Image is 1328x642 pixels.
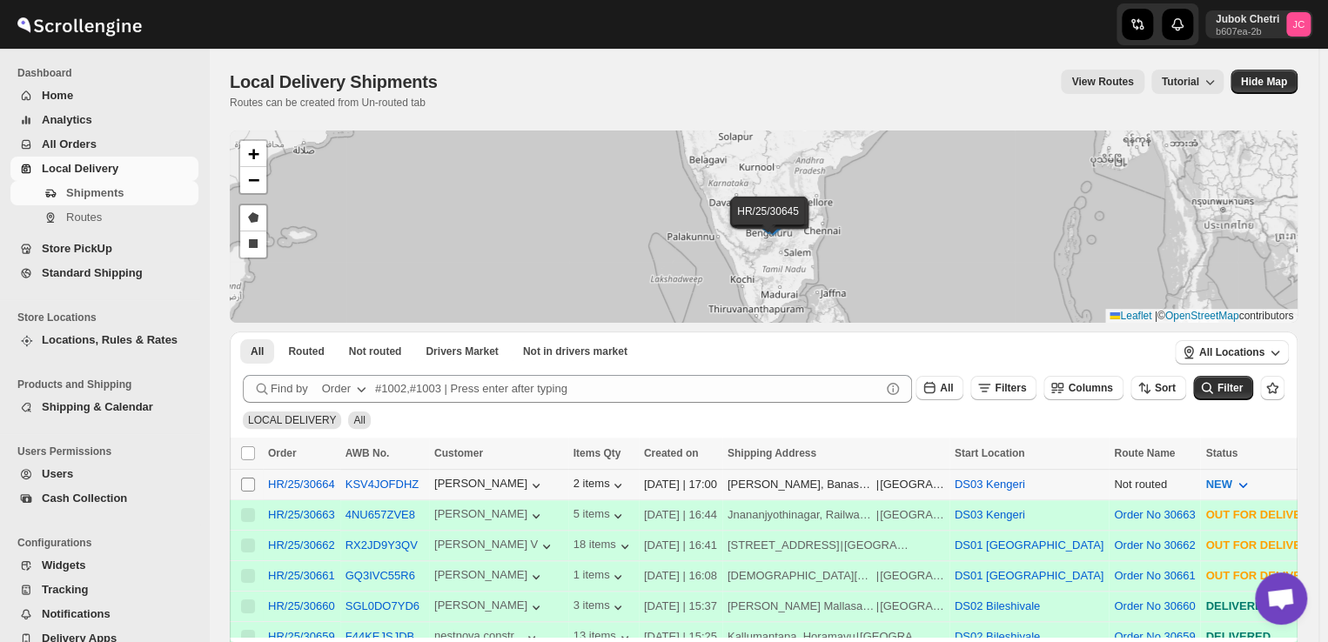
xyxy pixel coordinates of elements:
[312,375,380,403] button: Order
[10,395,198,419] button: Shipping & Calendar
[1165,310,1239,322] a: OpenStreetMap
[345,569,415,582] button: GQ3IVC55R6
[1043,376,1123,400] button: Columns
[573,568,627,585] button: 1 items
[1114,508,1195,521] button: Order No 30663
[573,538,634,555] div: 18 items
[345,447,390,459] span: AWB No.
[940,382,953,394] span: All
[240,339,274,364] button: All
[230,96,445,110] p: Routes can be created from Un-routed tab
[1205,538,1316,552] span: OUT FOR DELIVERY
[268,447,297,459] span: Order
[268,538,335,552] button: HR/25/30662
[248,169,259,191] span: −
[1061,70,1144,94] button: view route
[573,507,627,525] div: 5 items
[42,558,85,572] span: Widgets
[240,231,266,257] a: Draw a rectangle
[10,132,198,157] button: All Orders
[573,599,627,616] button: 3 items
[14,3,144,46] img: ScrollEngine
[1292,19,1305,30] text: JC
[728,476,944,493] div: |
[644,476,717,493] div: [DATE] | 17:00
[240,141,266,167] a: Zoom in
[17,66,200,80] span: Dashboard
[42,137,97,150] span: All Orders
[42,492,127,505] span: Cash Collection
[1155,382,1176,394] span: Sort
[271,380,308,398] span: Find by
[415,339,508,364] button: Claimable
[1155,310,1157,322] span: |
[1195,471,1261,498] button: NEW
[434,507,545,525] div: [PERSON_NAME]
[375,375,881,403] input: #1002,#1003 | Press enter after typing
[230,72,438,91] span: Local Delivery Shipments
[513,339,638,364] button: Un-claimable
[728,537,944,554] div: |
[955,508,1025,521] button: DS03 Kengeri
[240,167,266,193] a: Zoom out
[434,568,545,585] button: [PERSON_NAME]
[880,598,944,615] div: [GEOGRAPHIC_DATA]
[10,602,198,626] button: Notifications
[755,213,781,232] img: Marker
[434,538,555,555] button: [PERSON_NAME] V
[339,339,412,364] button: Unrouted
[844,537,909,554] div: [GEOGRAPHIC_DATA]
[42,162,118,175] span: Local Delivery
[1217,382,1243,394] span: Filter
[42,242,112,255] span: Store PickUp
[278,339,334,364] button: Routed
[10,84,198,108] button: Home
[434,477,545,494] button: [PERSON_NAME]
[880,506,944,524] div: [GEOGRAPHIC_DATA]
[755,215,781,234] img: Marker
[268,478,335,491] button: HR/25/30664
[345,599,419,612] button: SGL0DO7YD6
[1255,572,1307,625] div: Open chat
[17,311,200,324] span: Store Locations
[757,214,783,233] img: Marker
[644,447,699,459] span: Created on
[644,537,717,554] div: [DATE] | 16:41
[66,211,102,224] span: Routes
[42,583,88,596] span: Tracking
[1205,569,1316,582] span: OUT FOR DELIVERY
[322,380,351,398] div: Order
[1199,345,1264,359] span: All Locations
[1114,447,1175,459] span: Route Name
[1286,12,1311,37] span: Jubok Chetri
[728,447,816,459] span: Shipping Address
[1241,75,1287,89] span: Hide Map
[1114,569,1195,582] button: Order No 30661
[916,376,963,400] button: All
[1071,75,1133,89] span: View Routes
[755,211,781,231] img: Marker
[523,344,627,358] span: Not in drivers market
[1216,26,1279,37] p: b607ea-2b
[345,508,415,521] button: 4NU657ZVE8
[756,211,782,230] img: Marker
[42,607,111,620] span: Notifications
[644,506,717,524] div: [DATE] | 16:44
[1205,10,1312,38] button: User menu
[268,599,335,612] button: HR/25/30660
[42,266,143,279] span: Standard Shipping
[288,344,324,358] span: Routed
[1231,70,1298,94] button: Map action label
[1114,538,1195,552] button: Order No 30662
[349,344,402,358] span: Not routed
[1110,310,1151,322] a: Leaflet
[955,478,1025,491] button: DS03 Kengeri
[728,567,875,585] div: [DEMOGRAPHIC_DATA][GEOGRAPHIC_DATA], [GEOGRAPHIC_DATA], [GEOGRAPHIC_DATA]
[728,506,944,524] div: |
[248,143,259,164] span: +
